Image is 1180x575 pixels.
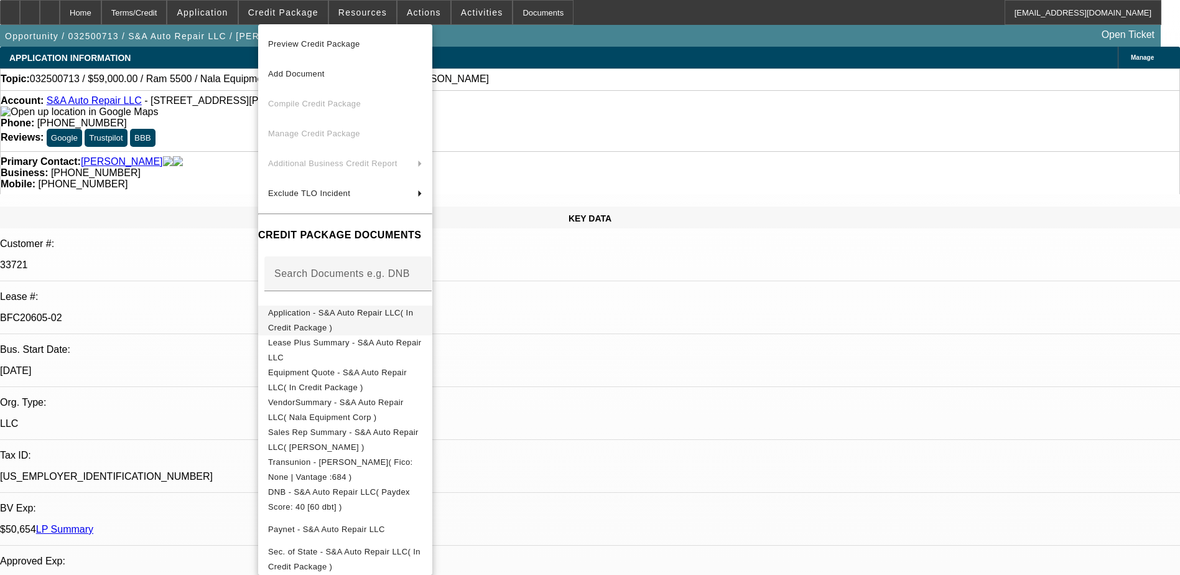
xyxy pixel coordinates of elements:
button: Paynet - S&A Auto Repair LLC [258,515,432,545]
h4: CREDIT PACKAGE DOCUMENTS [258,228,432,243]
button: VendorSummary - S&A Auto Repair LLC( Nala Equipment Corp ) [258,395,432,425]
span: Sec. of State - S&A Auto Repair LLC( In Credit Package ) [268,547,420,571]
button: Sales Rep Summary - S&A Auto Repair LLC( Lionello, Nick ) [258,425,432,455]
span: Paynet - S&A Auto Repair LLC [268,525,385,534]
button: Equipment Quote - S&A Auto Repair LLC( In Credit Package ) [258,365,432,395]
span: VendorSummary - S&A Auto Repair LLC( Nala Equipment Corp ) [268,398,404,422]
button: Lease Plus Summary - S&A Auto Repair LLC [258,335,432,365]
span: Preview Credit Package [268,39,360,49]
button: DNB - S&A Auto Repair LLC( Paydex Score: 40 [60 dbt] ) [258,485,432,515]
span: Sales Rep Summary - S&A Auto Repair LLC( [PERSON_NAME] ) [268,428,419,452]
button: Sec. of State - S&A Auto Repair LLC( In Credit Package ) [258,545,432,574]
mat-label: Search Documents e.g. DNB [274,268,410,279]
span: Add Document [268,69,325,78]
button: Transunion - Phipps, Shawn( Fico: None | Vantage :684 ) [258,455,432,485]
span: Application - S&A Auto Repair LLC( In Credit Package ) [268,308,413,332]
span: Transunion - [PERSON_NAME]( Fico: None | Vantage :684 ) [268,457,413,482]
span: Lease Plus Summary - S&A Auto Repair LLC [268,338,422,362]
span: DNB - S&A Auto Repair LLC( Paydex Score: 40 [60 dbt] ) [268,487,410,512]
span: Exclude TLO Incident [268,189,350,198]
button: Application - S&A Auto Repair LLC( In Credit Package ) [258,306,432,335]
span: Equipment Quote - S&A Auto Repair LLC( In Credit Package ) [268,368,407,392]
